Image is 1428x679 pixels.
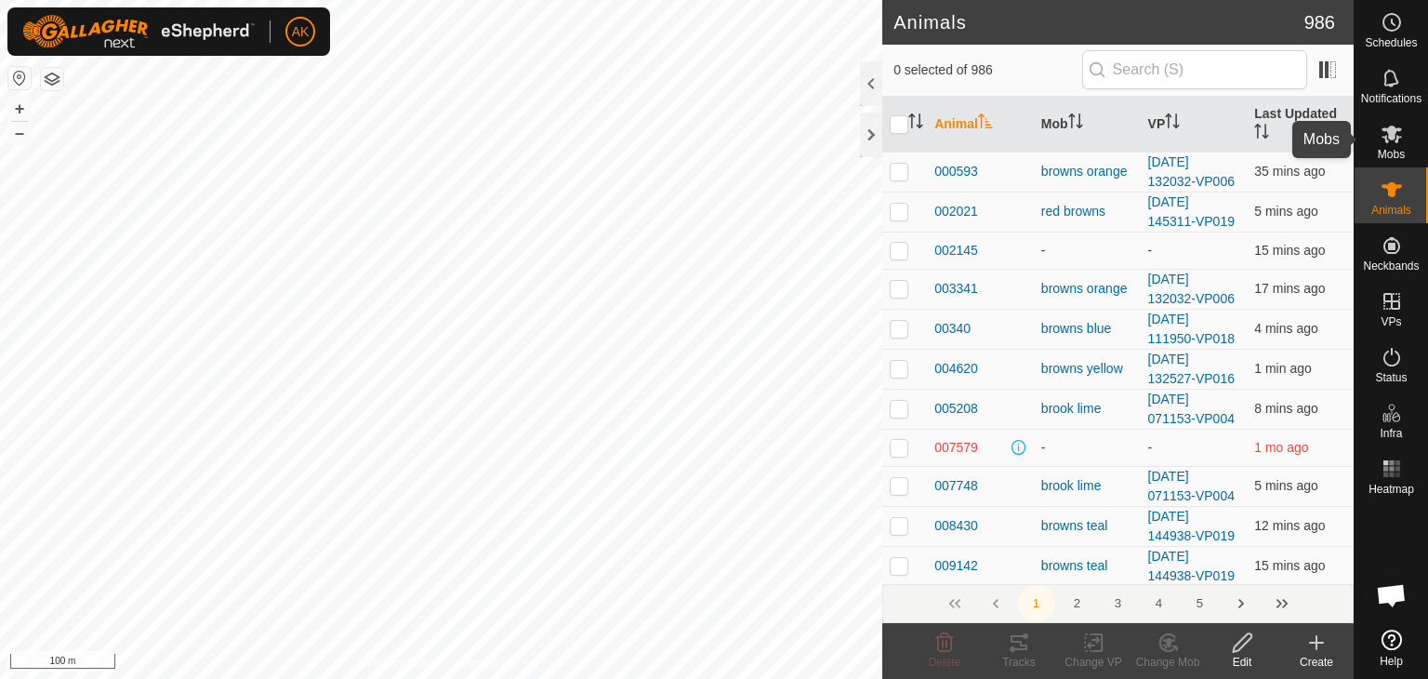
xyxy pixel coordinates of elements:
span: Schedules [1365,37,1417,48]
a: [DATE] 132032-VP006 [1148,272,1235,306]
span: Animals [1371,205,1411,216]
span: 0 selected of 986 [893,60,1081,80]
div: browns blue [1041,319,1133,339]
div: browns orange [1041,279,1133,299]
button: 3 [1100,585,1137,622]
button: Reset Map [8,67,31,89]
span: 16 Sept 2025, 7:31 am [1254,243,1325,258]
span: 005208 [934,399,978,419]
span: 003341 [934,279,978,299]
div: Change Mob [1130,654,1205,671]
span: 16 Sept 2025, 7:42 am [1254,478,1317,493]
button: + [8,98,31,120]
span: 004620 [934,359,978,379]
button: Last Page [1263,585,1301,622]
button: 4 [1141,585,1178,622]
input: Search (S) [1082,50,1307,89]
h2: Animals [893,11,1304,33]
a: [DATE] 071153-VP004 [1148,469,1235,503]
span: Neckbands [1363,260,1419,272]
span: Notifications [1361,93,1421,104]
a: [DATE] 144938-VP019 [1148,509,1235,543]
span: 16 Sept 2025, 7:34 am [1254,518,1325,533]
button: Map Layers [41,68,63,90]
p-sorticon: Activate to sort [1254,126,1269,141]
th: Last Updated [1247,97,1354,153]
div: red browns [1041,202,1133,221]
span: 008430 [934,516,978,536]
div: Tracks [982,654,1056,671]
div: browns teal [1041,516,1133,536]
span: 986 [1304,8,1335,36]
a: [DATE] 111950-VP018 [1148,312,1235,346]
div: - [1041,241,1133,260]
span: 000593 [934,162,978,181]
button: 5 [1182,585,1219,622]
div: browns teal [1041,556,1133,576]
div: brook lime [1041,476,1133,496]
app-display-virtual-paddock-transition: - [1148,440,1153,455]
button: 2 [1059,585,1096,622]
p-sorticon: Activate to sort [1165,116,1180,131]
span: 16 Sept 2025, 7:31 am [1254,558,1325,573]
span: 00340 [934,319,971,339]
div: Open chat [1364,567,1420,623]
a: [DATE] 144938-VP019 [1148,549,1235,583]
button: 1 [1018,585,1055,622]
span: AK [292,22,310,42]
button: Next Page [1223,585,1260,622]
span: 007748 [934,476,978,496]
app-display-virtual-paddock-transition: - [1148,243,1153,258]
div: Edit [1205,654,1279,671]
span: 16 Sept 2025, 7:11 am [1254,164,1325,179]
div: brook lime [1041,399,1133,419]
span: Delete [929,656,961,669]
span: 7 Aug 2025, 9:42 am [1254,440,1308,455]
span: 16 Sept 2025, 7:41 am [1254,204,1317,219]
div: Create [1279,654,1354,671]
div: browns orange [1041,162,1133,181]
a: [DATE] 132527-VP016 [1148,352,1235,386]
span: 16 Sept 2025, 7:42 am [1254,321,1317,336]
span: 16 Sept 2025, 7:45 am [1254,361,1311,376]
p-sorticon: Activate to sort [978,116,993,131]
span: Help [1380,656,1403,667]
a: [DATE] 145311-VP019 [1148,194,1235,229]
span: 007579 [934,438,978,458]
a: Privacy Policy [368,655,438,672]
th: Animal [927,97,1034,153]
div: - [1041,438,1133,458]
th: VP [1141,97,1248,153]
span: 16 Sept 2025, 7:38 am [1254,401,1317,416]
a: [DATE] 071153-VP004 [1148,392,1235,426]
span: 009142 [934,556,978,576]
span: Heatmap [1368,484,1414,495]
span: Status [1375,372,1407,383]
span: Mobs [1378,149,1405,160]
button: – [8,122,31,144]
a: Help [1355,622,1428,674]
a: Contact Us [459,655,514,672]
th: Mob [1034,97,1141,153]
span: 002021 [934,202,978,221]
span: 16 Sept 2025, 7:29 am [1254,281,1325,296]
p-sorticon: Activate to sort [1068,116,1083,131]
div: Change VP [1056,654,1130,671]
div: browns yellow [1041,359,1133,379]
span: 002145 [934,241,978,260]
a: [DATE] 132032-VP006 [1148,154,1235,189]
img: Gallagher Logo [22,15,255,48]
span: Infra [1380,428,1402,439]
span: VPs [1381,316,1401,327]
p-sorticon: Activate to sort [908,116,923,131]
